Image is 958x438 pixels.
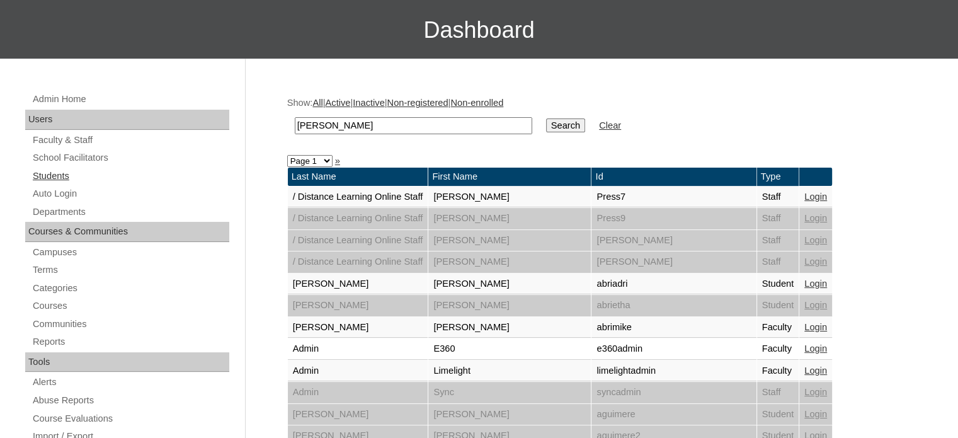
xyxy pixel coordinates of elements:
a: School Facilitators [31,150,229,166]
td: Student [757,295,799,316]
td: Limelight [428,360,591,382]
a: All [312,98,322,108]
a: Auto Login [31,186,229,202]
input: Search [295,117,532,134]
td: Faculty [757,317,799,338]
td: e360admin [591,338,756,360]
a: Campuses [31,245,229,260]
td: Staff [757,251,799,273]
a: Non-enrolled [450,98,503,108]
a: Login [804,387,827,397]
td: [PERSON_NAME] [288,404,428,425]
td: abrimike [591,317,756,338]
td: Admin [288,360,428,382]
td: [PERSON_NAME] [428,274,591,295]
a: Faculty & Staff [31,132,229,148]
div: Tools [25,352,229,372]
a: Active [325,98,350,108]
td: syncadmin [591,382,756,403]
td: Staff [757,208,799,229]
a: Login [804,300,827,310]
a: Login [804,192,827,202]
td: / Distance Learning Online Staff [288,208,428,229]
a: Login [804,366,827,376]
td: First Name [428,168,591,186]
td: limelightadmin [591,360,756,382]
td: Id [591,168,756,186]
td: [PERSON_NAME] [428,187,591,208]
td: [PERSON_NAME] [288,295,428,316]
a: Terms [31,262,229,278]
div: Show: | | | | [287,96,911,141]
td: [PERSON_NAME] [428,230,591,251]
a: Login [804,343,827,354]
td: [PERSON_NAME] [591,230,756,251]
a: Login [804,235,827,245]
td: / Distance Learning Online Staff [288,187,428,208]
a: Inactive [353,98,385,108]
td: Staff [757,230,799,251]
td: [PERSON_NAME] [428,404,591,425]
a: Clear [599,120,621,130]
td: [PERSON_NAME] [428,317,591,338]
a: Reports [31,334,229,350]
td: Admin [288,338,428,360]
td: Press9 [591,208,756,229]
td: [PERSON_NAME] [428,295,591,316]
a: Login [804,213,827,223]
td: Faculty [757,338,799,360]
td: Student [757,274,799,295]
td: [PERSON_NAME] [288,274,428,295]
a: Departments [31,204,229,220]
td: [PERSON_NAME] [428,208,591,229]
a: Admin Home [31,91,229,107]
a: Login [804,279,827,289]
td: Sync [428,382,591,403]
div: Courses & Communities [25,222,229,242]
td: Staff [757,187,799,208]
td: E360 [428,338,591,360]
td: Last Name [288,168,428,186]
div: Users [25,110,229,130]
td: Staff [757,382,799,403]
input: Search [546,118,585,132]
a: Students [31,168,229,184]
td: abrietha [591,295,756,316]
td: aguimere [591,404,756,425]
a: » [335,156,340,166]
a: Login [804,256,827,267]
a: Login [804,322,827,332]
a: Categories [31,280,229,296]
td: Admin [288,382,428,403]
a: Non-registered [387,98,448,108]
h3: Dashboard [6,2,952,59]
td: [PERSON_NAME] [288,317,428,338]
td: / Distance Learning Online Staff [288,230,428,251]
a: Abuse Reports [31,393,229,408]
td: [PERSON_NAME] [428,251,591,273]
a: Communities [31,316,229,332]
td: / Distance Learning Online Staff [288,251,428,273]
td: Press7 [591,187,756,208]
a: Login [804,409,827,419]
a: Courses [31,298,229,314]
td: [PERSON_NAME] [591,251,756,273]
td: Faculty [757,360,799,382]
td: Type [757,168,799,186]
td: Student [757,404,799,425]
td: abriadri [591,274,756,295]
a: Course Evaluations [31,411,229,427]
a: Alerts [31,374,229,390]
